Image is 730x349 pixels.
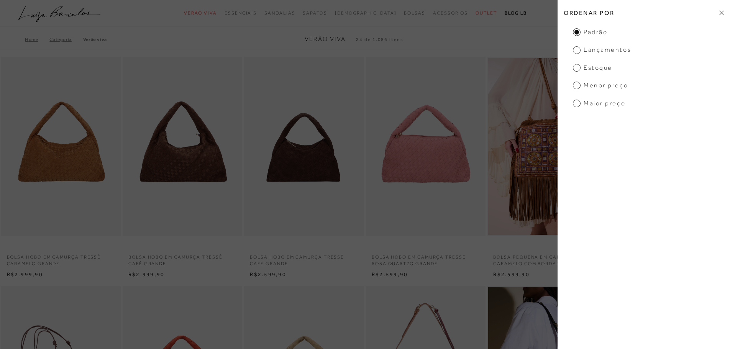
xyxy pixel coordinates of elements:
[184,6,217,20] a: categoryNavScreenReaderText
[505,10,527,16] span: BLOG LB
[476,10,497,16] span: Outlet
[433,10,468,16] span: Acessórios
[505,6,527,20] a: BLOG LB
[49,37,83,42] a: Categoria
[250,271,286,277] span: R$2.599,90
[225,10,257,16] span: Essenciais
[245,58,363,235] a: BOLSA HOBO EM CAMURÇA TRESSÊ CAFÉ GRANDE BOLSA HOBO EM CAMURÇA TRESSÊ CAFÉ GRANDE
[404,6,425,20] a: categoryNavScreenReaderText
[573,46,631,54] span: Lançamentos
[558,4,730,22] h2: Ordenar por
[184,10,217,16] span: Verão Viva
[372,271,408,277] span: R$2.599,90
[366,249,486,267] a: BOLSA HOBO EM CAMURÇA TRESSÊ ROSA QUARTZO GRANDE
[83,37,107,42] a: Verão Viva
[493,271,529,277] span: R$2.599,90
[487,249,607,267] a: BOLSA PEQUENA EM CAMURÇA CARAMELO COM BORDADO E FRANJAS
[573,99,625,108] span: Maior preço
[128,271,164,277] span: R$2.999,90
[335,6,397,20] a: noSubCategoriesText
[488,58,606,235] a: BOLSA PEQUENA EM CAMURÇA CARAMELO COM BORDADO E FRANJAS BOLSA PEQUENA EM CAMURÇA CARAMELO COM BOR...
[367,58,485,235] img: BOLSA HOBO EM CAMURÇA TRESSÊ ROSA QUARTZO GRANDE
[2,58,120,235] a: BOLSA HOBO EM CAMURÇA TRESSÊ CARAMELO GRANDE BOLSA HOBO EM CAMURÇA TRESSÊ CARAMELO GRANDE
[303,6,327,20] a: categoryNavScreenReaderText
[305,36,346,43] span: Verão Viva
[476,6,497,20] a: categoryNavScreenReaderText
[2,58,120,235] img: BOLSA HOBO EM CAMURÇA TRESSÊ CARAMELO GRANDE
[488,58,606,235] img: BOLSA PEQUENA EM CAMURÇA CARAMELO COM BORDADO E FRANJAS
[573,64,612,72] span: Estoque
[573,81,628,90] span: Menor preço
[1,249,121,267] a: BOLSA HOBO EM CAMURÇA TRESSÊ CARAMELO GRANDE
[264,10,295,16] span: Sandálias
[225,6,257,20] a: categoryNavScreenReaderText
[573,28,607,36] span: Padrão
[123,58,241,235] a: BOLSA HOBO EM CAMURÇA TRESSÊ CAFÉ GRANDE BOLSA HOBO EM CAMURÇA TRESSÊ CAFÉ GRANDE
[123,249,242,267] a: BOLSA HOBO EM CAMURÇA TRESSÊ CAFÉ GRANDE
[264,6,295,20] a: categoryNavScreenReaderText
[367,58,485,235] a: BOLSA HOBO EM CAMURÇA TRESSÊ ROSA QUARTZO GRANDE BOLSA HOBO EM CAMURÇA TRESSÊ ROSA QUARTZO GRANDE
[335,10,397,16] span: [DEMOGRAPHIC_DATA]
[25,37,49,42] a: Home
[433,6,468,20] a: categoryNavScreenReaderText
[244,249,364,267] a: BOLSA HOBO EM CAMURÇA TRESSÊ CAFÉ GRANDE
[303,10,327,16] span: Sapatos
[356,37,404,42] span: 24 de 1.086 itens
[245,58,363,235] img: BOLSA HOBO EM CAMURÇA TRESSÊ CAFÉ GRANDE
[7,271,43,277] span: R$2.999,90
[123,58,241,235] img: BOLSA HOBO EM CAMURÇA TRESSÊ CAFÉ GRANDE
[404,10,425,16] span: Bolsas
